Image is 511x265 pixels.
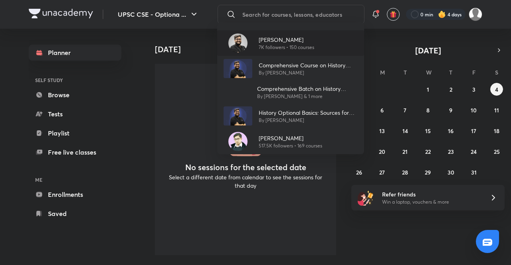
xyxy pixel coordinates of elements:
[259,44,314,51] p: 7K followers • 150 courses
[259,117,358,124] p: By [PERSON_NAME]
[224,59,252,78] img: Avatar
[217,129,364,154] a: Avatar[PERSON_NAME]517.5K followers • 169 courses
[259,142,322,149] p: 517.5K followers • 169 courses
[217,30,364,56] a: Avatar[PERSON_NAME]7K followers • 150 courses
[259,69,358,77] p: By [PERSON_NAME]
[217,56,364,81] a: AvatarComprehensive Course on History Optional - Paper IBy [PERSON_NAME]
[257,93,358,100] p: By [PERSON_NAME] & 1 more
[259,61,358,69] p: Comprehensive Course on History Optional - Paper I
[217,81,364,103] a: Comprehensive Batch on History OptionalBy [PERSON_NAME] & 1 more
[228,33,248,53] img: Avatar
[224,106,252,126] img: Avatar
[259,108,358,117] p: History Optional Basics: Sources for History
[257,84,358,93] p: Comprehensive Batch on History Optional
[259,134,322,142] p: [PERSON_NAME]
[228,132,248,151] img: Avatar
[217,103,364,129] a: AvatarHistory Optional Basics: Sources for HistoryBy [PERSON_NAME]
[259,35,314,44] p: [PERSON_NAME]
